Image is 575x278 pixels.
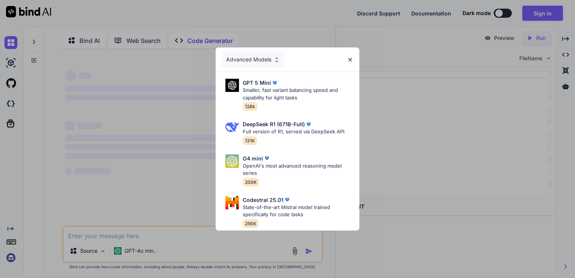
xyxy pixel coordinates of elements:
img: premium [271,79,278,87]
div: Advanced Models [222,51,284,68]
img: Pick Models [225,79,239,92]
img: premium [263,154,271,162]
span: 200K [243,178,259,186]
span: 128k [243,102,257,111]
p: Codestral 25.01 [243,196,283,204]
img: Pick Models [225,120,239,134]
p: State-of-the-art Mistral model trained specifically for code tasks [243,204,353,218]
p: O4 mini [243,154,263,162]
p: Full version of R1, served via DeepSeek API [243,128,344,136]
img: close [347,57,353,63]
span: 256K [243,219,259,228]
img: Pick Models [225,196,239,209]
img: Pick Models [274,57,280,63]
img: Pick Models [225,154,239,168]
img: premium [283,196,291,203]
p: OpenAI's most advanced reasoning model series [243,162,353,177]
p: GPT 5 Mini [243,79,271,87]
img: premium [305,121,312,128]
p: DeepSeek R1 (671B-Full) [243,120,305,128]
p: Smaller, fast variant balancing speed and capability for light tasks [243,87,353,101]
span: 131K [243,136,257,145]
